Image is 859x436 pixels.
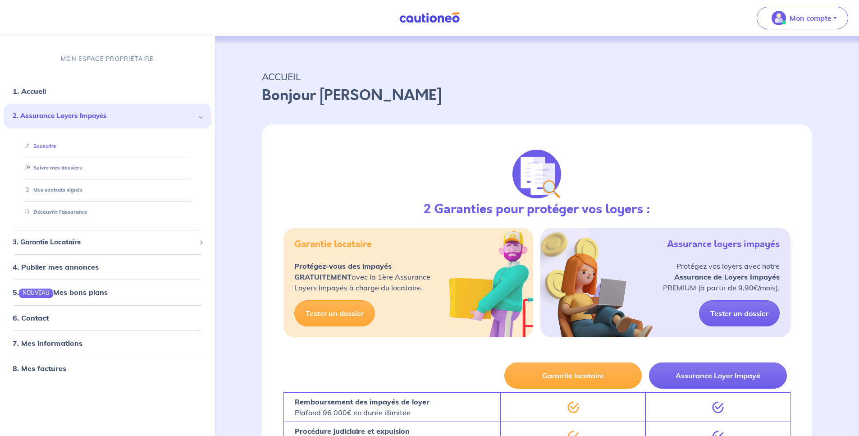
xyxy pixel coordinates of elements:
[772,11,786,25] img: illu_account_valid_menu.svg
[4,234,211,251] div: 3. Garantie Locataire
[295,396,429,418] p: Plafond 96 000€ en durée illimitée
[4,283,211,301] div: 5.NOUVEAUMes bons plans
[294,239,372,250] h5: Garantie locataire
[13,313,49,322] a: 6. Contact
[699,300,780,326] a: Tester un dossier
[13,363,66,372] a: 8. Mes factures
[61,55,154,63] p: MON ESPACE PROPRIÉTAIRE
[4,258,211,276] div: 4. Publier mes annonces
[504,363,642,389] button: Garantie locataire
[4,308,211,326] div: 6. Contact
[512,150,561,198] img: justif-loupe
[21,165,82,171] a: Suivre mes dossiers
[21,187,82,193] a: Mes contrats signés
[396,12,463,23] img: Cautioneo
[674,272,780,281] strong: Assurance de Loyers Impayés
[295,397,429,406] strong: Remboursement des impayés de loyer
[294,262,392,281] strong: Protégez-vous des impayés GRATUITEMENT
[13,338,82,347] a: 7. Mes informations
[13,262,99,271] a: 4. Publier mes annonces
[262,85,813,106] p: Bonjour [PERSON_NAME]
[294,300,375,326] a: Tester un dossier
[663,261,780,293] p: Protégez vos loyers avec notre PREMIUM (à partir de 9,90€/mois).
[14,161,201,175] div: Suivre mes dossiers
[757,7,848,29] button: illu_account_valid_menu.svgMon compte
[262,69,813,85] p: ACCUEIL
[21,209,87,215] a: Découvrir l'assurance
[14,138,201,153] div: Souscrire
[14,205,201,220] div: Découvrir l'assurance
[13,288,108,297] a: 5.NOUVEAUMes bons plans
[4,82,211,100] div: 1. Accueil
[790,13,832,23] p: Mon compte
[424,202,650,217] h3: 2 Garanties pour protéger vos loyers :
[4,359,211,377] div: 8. Mes factures
[21,142,56,149] a: Souscrire
[4,104,211,129] div: 2. Assurance Loyers Impayés
[294,261,430,293] p: avec la 1ère Assurance Loyers Impayés à charge du locataire.
[13,237,196,248] span: 3. Garantie Locataire
[295,427,410,436] strong: Procédure judiciaire et expulsion
[4,334,211,352] div: 7. Mes informations
[14,183,201,197] div: Mes contrats signés
[667,239,780,250] h5: Assurance loyers impayés
[13,87,46,96] a: 1. Accueil
[649,363,787,389] button: Assurance Loyer Impayé
[13,111,196,121] span: 2. Assurance Loyers Impayés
